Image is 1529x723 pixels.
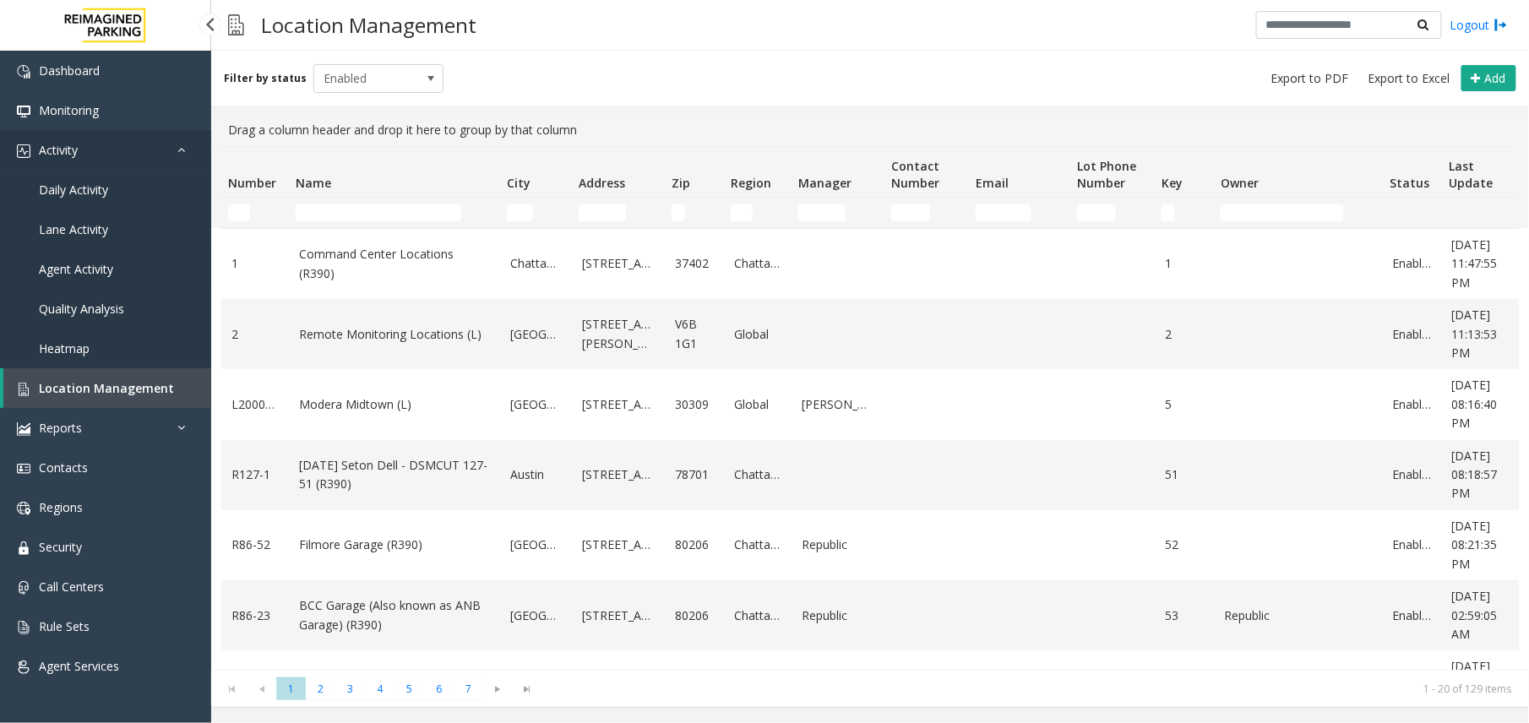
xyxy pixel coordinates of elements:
[1442,198,1526,228] td: Last Update Filter
[675,395,714,414] a: 30309
[314,65,417,92] span: Enabled
[253,4,485,46] h3: Location Management
[675,315,714,353] a: V6B 1G1
[675,535,714,554] a: 80206
[731,175,771,191] span: Region
[510,606,562,625] a: [GEOGRAPHIC_DATA]
[424,677,454,700] span: Page 6
[510,535,562,554] a: [GEOGRAPHIC_DATA]
[299,456,490,494] a: [DATE] Seton Dell - DSMCUT 127-51 (R390)
[221,198,289,228] td: Number Filter
[1162,175,1183,191] span: Key
[39,658,119,674] span: Agent Services
[1221,204,1344,221] input: Owner Filter
[39,221,108,237] span: Lane Activity
[1452,236,1516,292] a: [DATE] 11:47:55 PM
[39,340,90,356] span: Heatmap
[507,175,531,191] span: City
[17,581,30,595] img: 'icon'
[507,204,533,221] input: City Filter
[582,254,655,273] a: [STREET_ADDRESS]
[17,462,30,476] img: 'icon'
[579,204,626,221] input: Address Filter
[221,114,1519,146] div: Drag a column header and drop it here to group by that column
[39,301,124,317] span: Quality Analysis
[1165,465,1204,484] a: 51
[224,71,307,86] label: Filter by status
[299,245,490,283] a: Command Center Locations (R390)
[1383,147,1442,198] th: Status
[510,325,562,344] a: [GEOGRAPHIC_DATA]
[1165,395,1204,414] a: 5
[891,204,930,221] input: Contact Number Filter
[39,142,78,158] span: Activity
[1165,606,1204,625] a: 53
[1155,198,1214,228] td: Key Filter
[1452,517,1516,574] a: [DATE] 08:21:35 PM
[1393,606,1432,625] a: Enabled
[798,175,852,191] span: Manager
[299,395,490,414] a: Modera Midtown (L)
[675,606,714,625] a: 80206
[39,380,174,396] span: Location Management
[802,395,874,414] a: [PERSON_NAME]
[1224,606,1373,625] a: Republic
[1077,158,1136,191] span: Lot Phone Number
[39,539,82,555] span: Security
[1450,16,1508,34] a: Logout
[39,182,108,198] span: Daily Activity
[17,383,30,396] img: 'icon'
[1393,535,1432,554] a: Enabled
[572,198,665,228] td: Address Filter
[231,535,279,554] a: R86-52
[1165,535,1204,554] a: 52
[1077,204,1116,221] input: Lot Phone Number Filter
[39,579,104,595] span: Call Centers
[1452,306,1516,362] a: [DATE] 11:13:53 PM
[672,175,690,191] span: Zip
[510,395,562,414] a: [GEOGRAPHIC_DATA]
[1393,325,1432,344] a: Enabled
[365,677,394,700] span: Page 4
[734,606,781,625] a: Chattanooga
[1452,658,1498,712] span: [DATE] 08:23:10 PM
[734,395,781,414] a: Global
[306,677,335,700] span: Page 2
[39,102,99,118] span: Monitoring
[724,198,792,228] td: Region Filter
[1452,376,1516,432] a: [DATE] 08:16:40 PM
[1165,325,1204,344] a: 2
[798,204,846,221] input: Manager Filter
[39,499,83,515] span: Regions
[582,395,655,414] a: [STREET_ADDRESS]
[1452,236,1498,291] span: [DATE] 11:47:55 PM
[500,198,572,228] td: City Filter
[672,204,685,221] input: Zip Filter
[299,325,490,344] a: Remote Monitoring Locations (L)
[802,606,874,625] a: Republic
[516,682,539,696] span: Go to the last page
[39,420,82,436] span: Reports
[1393,254,1432,273] a: Enabled
[582,535,655,554] a: [STREET_ADDRESS]
[513,677,542,701] span: Go to the last page
[296,204,461,221] input: Name Filter
[487,682,509,696] span: Go to the next page
[552,682,1512,696] kendo-pager-info: 1 - 20 of 129 items
[17,105,30,118] img: 'icon'
[1452,588,1498,642] span: [DATE] 02:59:05 AM
[731,204,753,221] input: Region Filter
[17,422,30,436] img: 'icon'
[231,325,279,344] a: 2
[1452,657,1516,714] a: [DATE] 08:23:10 PM
[17,621,30,634] img: 'icon'
[792,198,884,228] td: Manager Filter
[675,254,714,273] a: 37402
[39,63,100,79] span: Dashboard
[1452,448,1498,502] span: [DATE] 08:18:57 PM
[39,459,88,476] span: Contacts
[1452,307,1498,361] span: [DATE] 11:13:53 PM
[734,254,781,273] a: Chattanooga
[231,395,279,414] a: L20000500
[802,535,874,554] a: Republic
